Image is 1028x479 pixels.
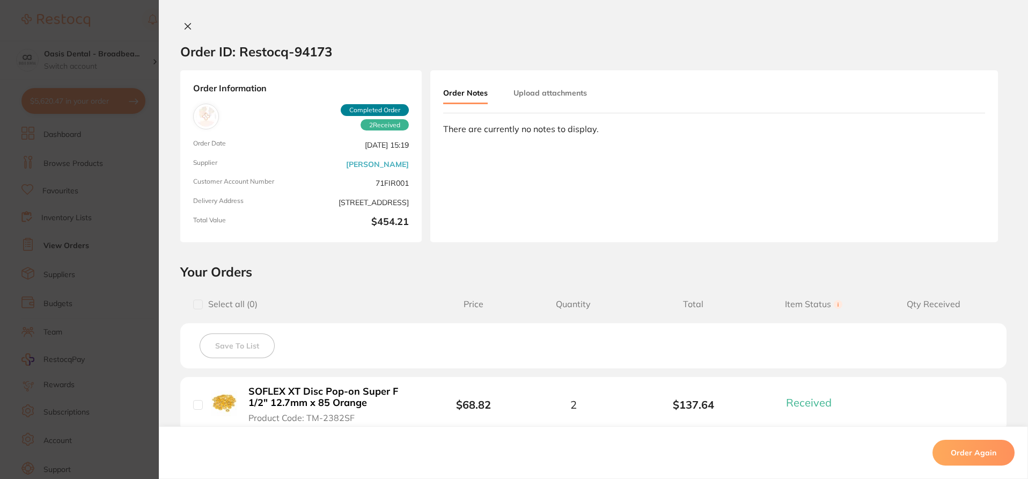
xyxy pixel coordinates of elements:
span: Price [434,299,513,309]
span: Received [361,119,409,131]
button: Order Notes [443,83,488,104]
button: Order Again [932,440,1015,466]
span: Delivery Address [193,197,297,208]
span: Select all ( 0 ) [203,299,258,309]
h2: Order ID: Restocq- 94173 [180,43,332,60]
span: Order Date [193,140,297,150]
span: [STREET_ADDRESS] [305,197,409,208]
b: SOFLEX XT Disc Pop-on Super F 1/2" 12.7mm x 85 Orange [248,386,414,408]
h2: Your Orders [180,264,1007,280]
button: SOFLEX XT Disc Pop-on Super F 1/2" 12.7mm x 85 Orange Product Code: TM-2382SF [245,386,417,423]
button: Received [783,396,845,409]
span: Completed Order [341,104,409,116]
span: Supplier [193,159,297,170]
button: Upload attachments [513,83,587,103]
a: [PERSON_NAME] [346,160,409,169]
img: SOFLEX XT Disc Pop-on Super F 1/2" 12.7mm x 85 Orange [211,390,237,417]
span: Total [634,299,754,309]
span: Quantity [513,299,634,309]
span: 71FIR001 [305,178,409,188]
button: Save To List [200,333,275,358]
b: $454.21 [305,216,409,229]
span: Item Status [753,299,873,309]
b: $137.64 [634,398,754,411]
span: 2 [570,398,577,411]
span: Customer Account Number [193,178,297,188]
b: $68.82 [456,398,491,411]
span: Qty Received [873,299,994,309]
span: Received [786,396,832,409]
div: There are currently no notes to display. [443,124,985,134]
span: Total Value [193,216,297,229]
img: Henry Schein Halas [196,106,216,127]
span: [DATE] 15:19 [305,140,409,150]
span: Product Code: TM-2382SF [248,413,355,423]
strong: Order Information [193,83,409,95]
